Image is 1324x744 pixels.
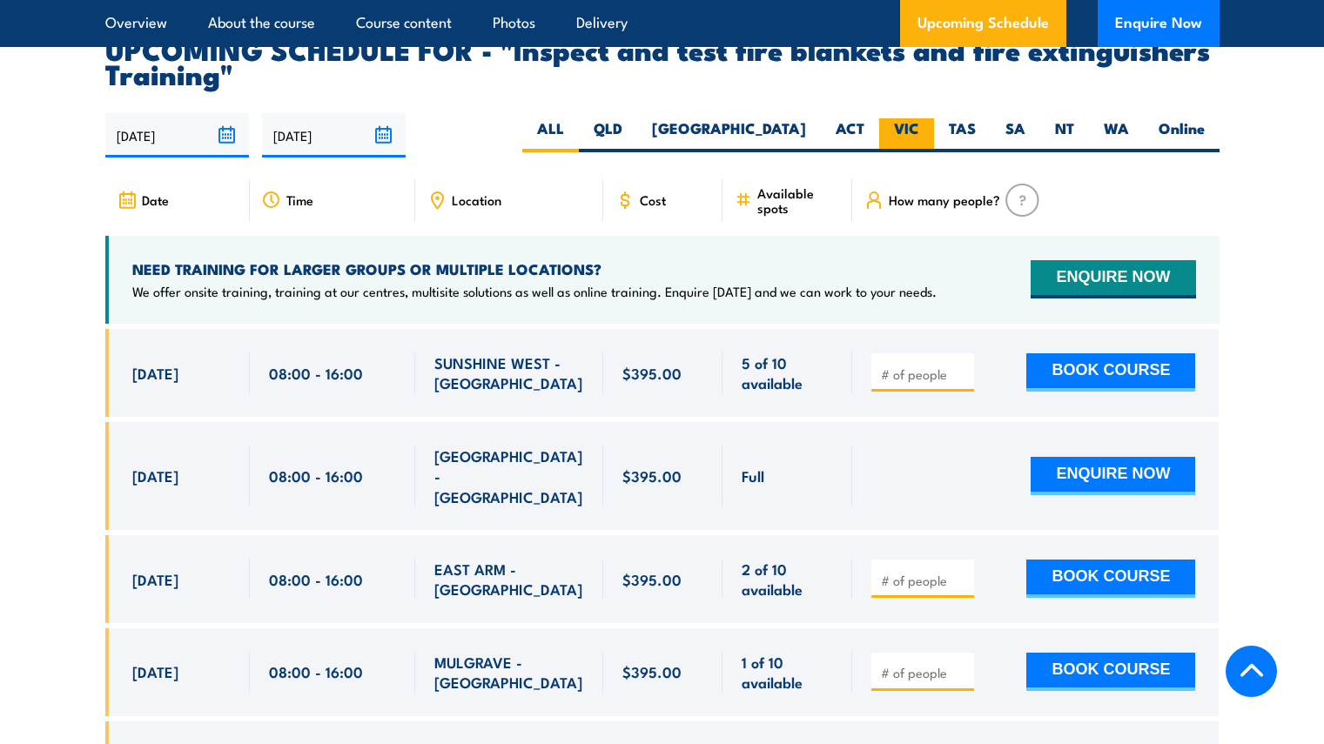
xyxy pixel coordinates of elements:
span: $395.00 [622,363,682,383]
button: BOOK COURSE [1026,353,1195,392]
span: Cost [640,192,666,207]
span: Full [742,466,764,486]
label: [GEOGRAPHIC_DATA] [637,118,821,152]
h2: UPCOMING SCHEDULE FOR - "Inspect and test fire blankets and fire extinguishers Training" [105,37,1220,85]
p: We offer onsite training, training at our centres, multisite solutions as well as online training... [132,283,937,300]
span: 2 of 10 available [742,559,833,600]
span: [GEOGRAPHIC_DATA] - [GEOGRAPHIC_DATA] [434,446,584,506]
h4: NEED TRAINING FOR LARGER GROUPS OR MULTIPLE LOCATIONS? [132,259,937,278]
input: # of people [881,664,968,681]
span: [DATE] [132,569,178,589]
input: # of people [881,365,968,383]
span: $395.00 [622,661,682,681]
span: How many people? [889,192,1000,207]
button: BOOK COURSE [1026,653,1195,691]
label: ALL [522,118,579,152]
input: To date [262,113,406,158]
span: $395.00 [622,466,682,486]
span: Location [452,192,501,207]
label: VIC [879,118,934,152]
span: Date [142,192,169,207]
span: Time [286,192,313,207]
label: ACT [821,118,879,152]
span: 08:00 - 16:00 [269,661,363,681]
span: [DATE] [132,466,178,486]
button: ENQUIRE NOW [1031,457,1195,495]
label: SA [991,118,1040,152]
span: 08:00 - 16:00 [269,466,363,486]
span: MULGRAVE - [GEOGRAPHIC_DATA] [434,652,584,693]
label: NT [1040,118,1089,152]
span: 08:00 - 16:00 [269,363,363,383]
span: EAST ARM - [GEOGRAPHIC_DATA] [434,559,584,600]
span: 1 of 10 available [742,652,833,693]
span: [DATE] [132,661,178,681]
span: $395.00 [622,569,682,589]
button: ENQUIRE NOW [1031,260,1195,298]
input: From date [105,113,249,158]
span: 08:00 - 16:00 [269,569,363,589]
span: Available spots [757,185,840,215]
label: Online [1144,118,1220,152]
span: SUNSHINE WEST - [GEOGRAPHIC_DATA] [434,352,584,393]
button: BOOK COURSE [1026,560,1195,598]
span: 5 of 10 available [742,352,833,393]
input: # of people [881,572,968,589]
label: WA [1089,118,1144,152]
label: QLD [579,118,637,152]
label: TAS [934,118,991,152]
span: [DATE] [132,363,178,383]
